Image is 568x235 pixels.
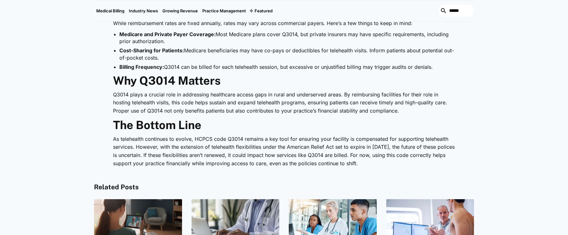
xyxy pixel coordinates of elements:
[113,118,201,132] strong: The Bottom Line
[94,0,127,21] a: Medical Billing
[248,0,275,21] div: Featured
[119,64,164,70] strong: Billing Frequency:
[119,63,455,70] li: Q3014 can be billed for each telehealth session, but excessive or unjustified billing may trigger...
[119,47,184,54] strong: Cost-Sharing for Patients:
[200,0,248,21] a: Practice Management
[160,0,200,21] a: Growing Revenue
[94,183,474,191] h4: Related Posts
[119,47,455,61] li: Medicare beneficiaries may have co-pays or deductibles for telehealth visits. Inform patients abo...
[113,74,221,87] strong: Why Q3014 Matters
[127,0,160,21] a: Industry News
[119,31,216,37] strong: Medicare and Private Payer Coverage:
[113,135,455,167] p: As telehealth continues to evolve, HCPCS code Q3014 remains a key tool for ensuring your facility...
[113,91,455,115] p: Q3014 plays a crucial role in addressing healthcare access gaps in rural and underserved areas. B...
[255,8,273,13] div: Featured
[119,31,455,45] li: Most Medicare plans cover Q3014, but private insurers may have specific requirements, including p...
